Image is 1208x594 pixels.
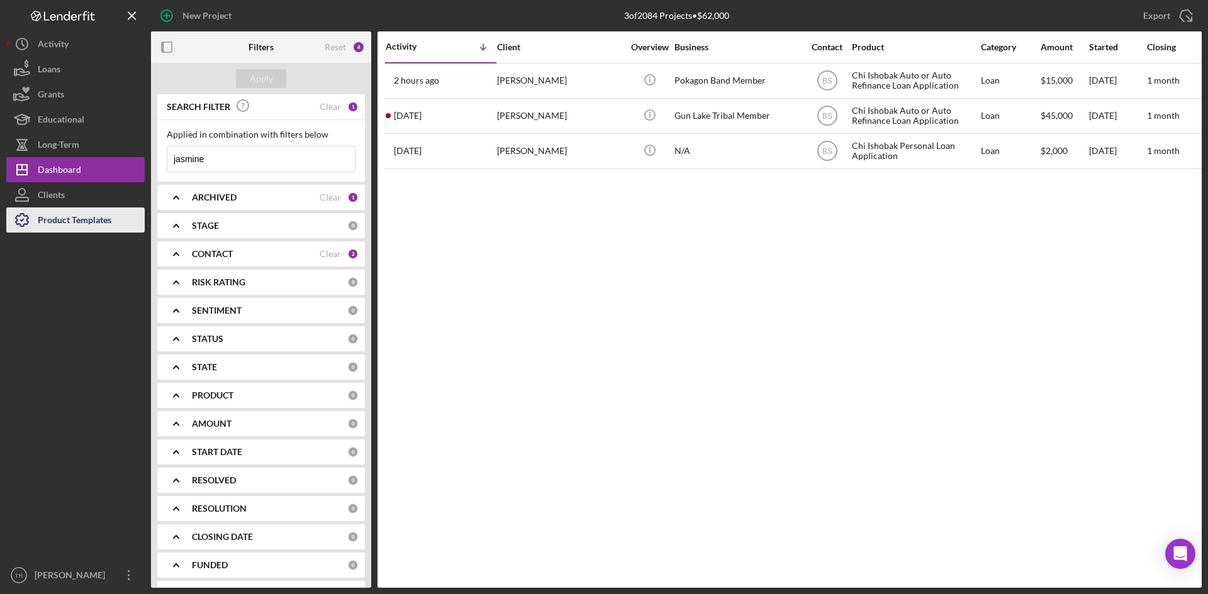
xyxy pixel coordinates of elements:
[192,277,245,287] b: RISK RATING
[6,132,145,157] button: Long-Term
[38,182,65,211] div: Clients
[347,248,359,260] div: 2
[803,42,851,52] div: Contact
[1147,75,1180,85] time: 1 month
[192,419,232,429] b: AMOUNT
[1147,145,1180,156] time: 1 month
[192,390,233,400] b: PRODUCT
[38,82,64,110] div: Grants
[250,69,273,88] div: Apply
[192,447,242,457] b: START DATE
[6,207,145,233] button: Product Templates
[167,102,230,112] b: SEARCH FILTER
[192,475,236,485] b: RESOLVED
[6,182,145,207] button: Clients
[347,333,359,344] div: 0
[347,531,359,542] div: 0
[192,560,228,570] b: FUNDED
[674,135,800,168] div: N/A
[822,147,832,156] text: BS
[6,107,145,132] button: Educational
[674,64,800,97] div: Pokagon Band Member
[1089,99,1146,133] div: [DATE]
[822,77,832,85] text: BS
[167,129,355,140] div: Applied in combination with filters below
[981,42,1039,52] div: Category
[497,42,623,52] div: Client
[6,157,145,182] button: Dashboard
[981,135,1039,168] div: Loan
[626,42,673,52] div: Overview
[38,157,81,185] div: Dashboard
[347,390,359,401] div: 0
[192,503,247,514] b: RESOLUTION
[192,334,223,344] b: STATUS
[38,31,69,60] div: Activity
[852,64,978,97] div: Chi Ishobak Auto or Auto Refinance Loan Application
[347,361,359,373] div: 0
[325,42,346,52] div: Reset
[624,11,729,21] div: 3 of 2084 Projects • $62,000
[151,3,244,28] button: New Project
[1089,64,1146,97] div: [DATE]
[822,112,832,121] text: BS
[1041,135,1088,168] div: $2,000
[347,192,359,203] div: 1
[320,192,341,202] div: Clear
[192,249,233,259] b: CONTACT
[1041,99,1088,133] div: $45,000
[249,42,274,52] b: Filters
[347,446,359,458] div: 0
[320,249,341,259] div: Clear
[236,69,286,88] button: Apply
[6,563,145,588] button: TR[PERSON_NAME]
[6,82,145,107] button: Grants
[31,563,113,591] div: [PERSON_NAME]
[1089,42,1146,52] div: Started
[347,305,359,316] div: 0
[674,42,800,52] div: Business
[15,572,23,579] text: TR
[38,107,84,135] div: Educational
[6,57,145,82] button: Loans
[347,277,359,288] div: 0
[182,3,232,28] div: New Project
[1143,3,1170,28] div: Export
[38,132,79,160] div: Long-Term
[394,111,422,121] time: 2025-08-13 17:05
[347,101,359,113] div: 1
[674,99,800,133] div: Gun Lake Tribal Member
[852,99,978,133] div: Chi Ishobak Auto or Auto Refinance Loan Application
[347,503,359,514] div: 0
[352,41,365,53] div: 4
[38,207,111,236] div: Product Templates
[1131,3,1202,28] button: Export
[192,305,242,316] b: SENTIMENT
[1041,64,1088,97] div: $15,000
[497,135,623,168] div: [PERSON_NAME]
[320,102,341,112] div: Clear
[192,221,219,231] b: STAGE
[347,220,359,231] div: 0
[192,192,237,202] b: ARCHIVED
[192,362,217,372] b: STATE
[981,64,1039,97] div: Loan
[1089,135,1146,168] div: [DATE]
[386,41,441,52] div: Activity
[1041,42,1088,52] div: Amount
[1165,539,1195,569] div: Open Intercom Messenger
[6,31,145,57] button: Activity
[394,146,422,156] time: 2025-08-12 11:03
[981,99,1039,133] div: Loan
[347,475,359,486] div: 0
[1147,110,1180,121] time: 1 month
[852,135,978,168] div: Chi Ishobak Personal Loan Application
